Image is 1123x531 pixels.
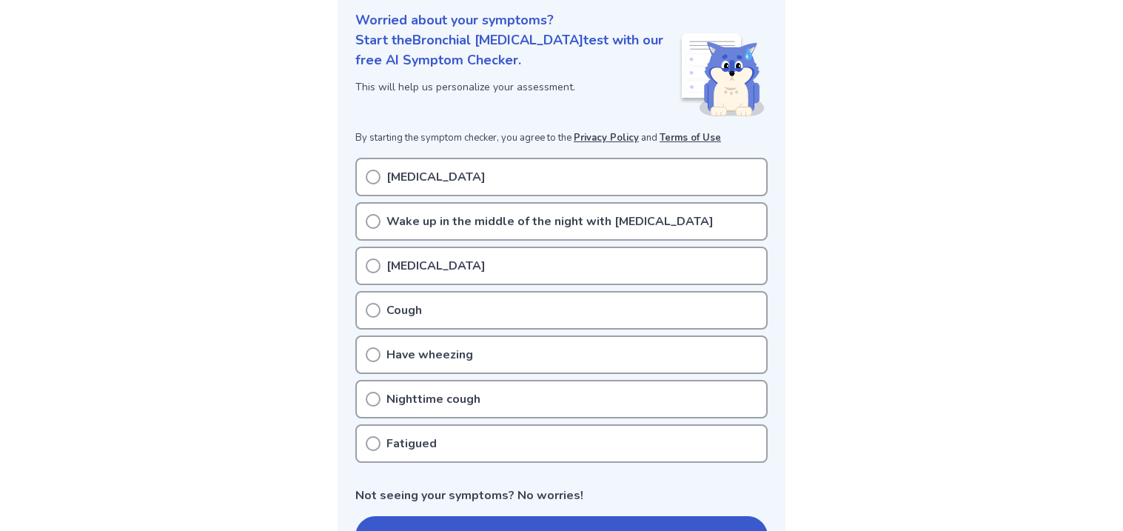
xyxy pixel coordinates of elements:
p: Not seeing your symptoms? No worries! [355,487,768,504]
p: [MEDICAL_DATA] [386,257,486,275]
img: Shiba [679,33,765,116]
p: Start the Bronchial [MEDICAL_DATA] test with our free AI Symptom Checker. [355,30,679,70]
p: Worried about your symptoms? [355,10,768,30]
p: By starting the symptom checker, you agree to the and [355,131,768,146]
p: Have wheezing [386,346,473,364]
p: Wake up in the middle of the night with [MEDICAL_DATA] [386,213,714,230]
p: [MEDICAL_DATA] [386,168,486,186]
p: Cough [386,301,422,319]
p: This will help us personalize your assessment. [355,79,679,95]
a: Terms of Use [660,131,721,144]
p: Nighttime cough [386,390,480,408]
p: Fatigued [386,435,437,452]
a: Privacy Policy [574,131,639,144]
